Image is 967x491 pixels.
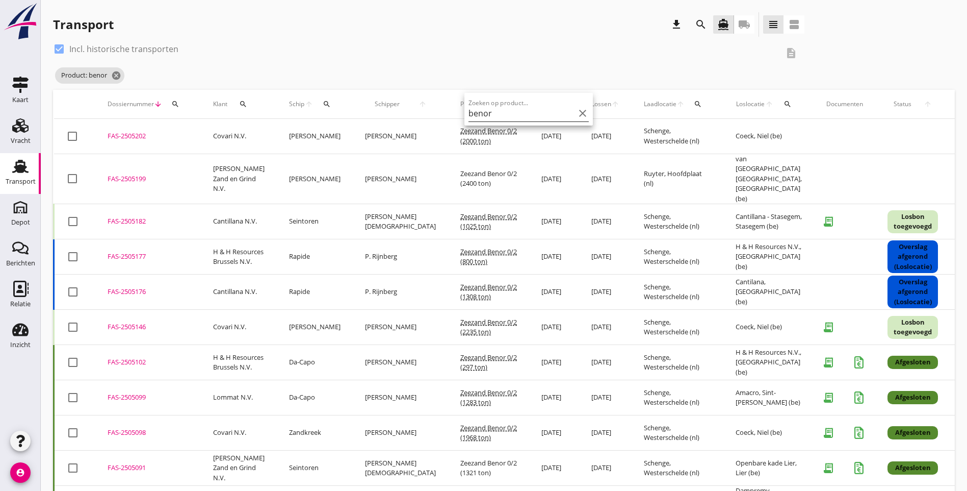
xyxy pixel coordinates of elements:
div: Transport [6,178,36,185]
input: Zoeken op product... [468,105,574,121]
i: cancel [111,70,121,81]
i: search [323,100,331,108]
span: Zeezand Benor 0/2 (2235 ton) [460,317,517,337]
img: logo-small.a267ee39.svg [2,3,39,40]
i: arrow_upward [305,100,313,108]
i: search [695,18,707,31]
td: Schenge, Westerschelde (nl) [632,310,723,345]
span: Zeezand Benor 0/2 (2000 ton) [460,126,517,145]
td: [DATE] [579,310,632,345]
td: [DATE] [579,415,632,451]
span: Dossiernummer [108,100,154,109]
i: receipt_long [818,387,839,408]
td: Zeezand Benor 0/2 (1321 ton) [448,451,529,486]
td: Da-Capo [277,380,353,415]
div: FAS-2505176 [108,287,189,297]
div: FAS-2505091 [108,463,189,473]
td: Schenge, Westerschelde (nl) [632,380,723,415]
i: arrow_upward [409,100,436,108]
span: Status [887,100,918,109]
span: Zeezand Benor 0/2 (1283 ton) [460,388,517,407]
td: Rapide [277,275,353,310]
div: FAS-2505199 [108,174,189,184]
td: van [GEOGRAPHIC_DATA] [GEOGRAPHIC_DATA], [GEOGRAPHIC_DATA] (be) [723,154,814,204]
td: Covari N.V. [201,310,277,345]
i: arrow_upward [676,100,685,108]
td: H & H Resources N.V., [GEOGRAPHIC_DATA] (be) [723,345,814,380]
i: receipt_long [818,352,839,373]
span: Zeezand Benor 0/2 (800 ton) [460,247,517,266]
div: Losbon toegevoegd [887,316,938,339]
td: [PERSON_NAME] Zand en Grind N.V. [201,154,277,204]
i: download [670,18,683,31]
div: Vracht [11,137,31,144]
td: [PERSON_NAME] [353,380,448,415]
i: search [239,100,247,108]
span: Zeezand Benor 0/2 (1968 ton) [460,423,517,443]
div: Depot [11,219,30,226]
td: Schenge, Westerschelde (nl) [632,415,723,451]
span: Schipper [365,100,409,109]
i: view_headline [767,18,779,31]
td: [DATE] [529,451,579,486]
td: Lommat N.V. [201,380,277,415]
div: Losbon toegevoegd [887,210,938,233]
td: P. Rijnberg [353,275,448,310]
td: [PERSON_NAME][DEMOGRAPHIC_DATA] [353,451,448,486]
div: FAS-2505202 [108,131,189,141]
i: account_circle [10,462,31,483]
div: Klant [213,92,265,116]
div: FAS-2505099 [108,392,189,403]
td: Zandkreek [277,415,353,451]
i: view_agenda [788,18,800,31]
div: Afgesloten [887,356,938,369]
td: [PERSON_NAME] [353,310,448,345]
td: [PERSON_NAME] Zand en Grind N.V. [201,451,277,486]
td: Cantilana, [GEOGRAPHIC_DATA] (be) [723,275,814,310]
div: Documenten [826,100,863,109]
td: Amacro, Sint-[PERSON_NAME] (be) [723,380,814,415]
td: Schenge, Westerschelde (nl) [632,275,723,310]
td: [DATE] [579,239,632,275]
td: [DATE] [579,451,632,486]
div: Afgesloten [887,391,938,404]
td: Cantillana - Stasegem, Stasegem (be) [723,204,814,239]
span: Zeezand Benor 0/2 (297 ton) [460,353,517,372]
label: Incl. historische transporten [69,44,178,54]
div: Kaart [12,96,29,103]
td: Coeck, Niel (be) [723,119,814,154]
i: arrow_upward [918,100,938,108]
td: Covari N.V. [201,119,277,154]
div: Relatie [10,301,31,307]
td: Schenge, Westerschelde (nl) [632,451,723,486]
div: FAS-2505177 [108,252,189,262]
span: Loslocatie [736,100,765,109]
i: search [783,100,792,108]
div: Berichten [6,260,35,266]
td: P. Rijnberg [353,239,448,275]
td: [PERSON_NAME] [277,310,353,345]
i: directions_boat [717,18,729,31]
div: Overslag afgerond (Loslocatie) [887,276,938,309]
td: [DATE] [529,310,579,345]
td: [DATE] [529,380,579,415]
td: [DATE] [579,345,632,380]
td: Seintoren [277,451,353,486]
td: Cantillana N.V. [201,204,277,239]
td: Cantillana N.V. [201,275,277,310]
td: [PERSON_NAME] [277,119,353,154]
td: Schenge, Westerschelde (nl) [632,204,723,239]
td: [DATE] [579,204,632,239]
td: H & H Resources N.V., [GEOGRAPHIC_DATA] (be) [723,239,814,275]
td: [DATE] [529,275,579,310]
td: Da-Capo [277,345,353,380]
td: H & H Resources Brussels N.V. [201,239,277,275]
div: Transport [53,16,114,33]
td: Rapide [277,239,353,275]
span: Product: benor [55,67,124,84]
td: [PERSON_NAME] [353,345,448,380]
span: Zeezand Benor 0/2 (1025 ton) [460,212,517,231]
td: Schenge, Westerschelde (nl) [632,119,723,154]
span: Schip [289,100,305,109]
i: arrow_downward [154,100,162,108]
